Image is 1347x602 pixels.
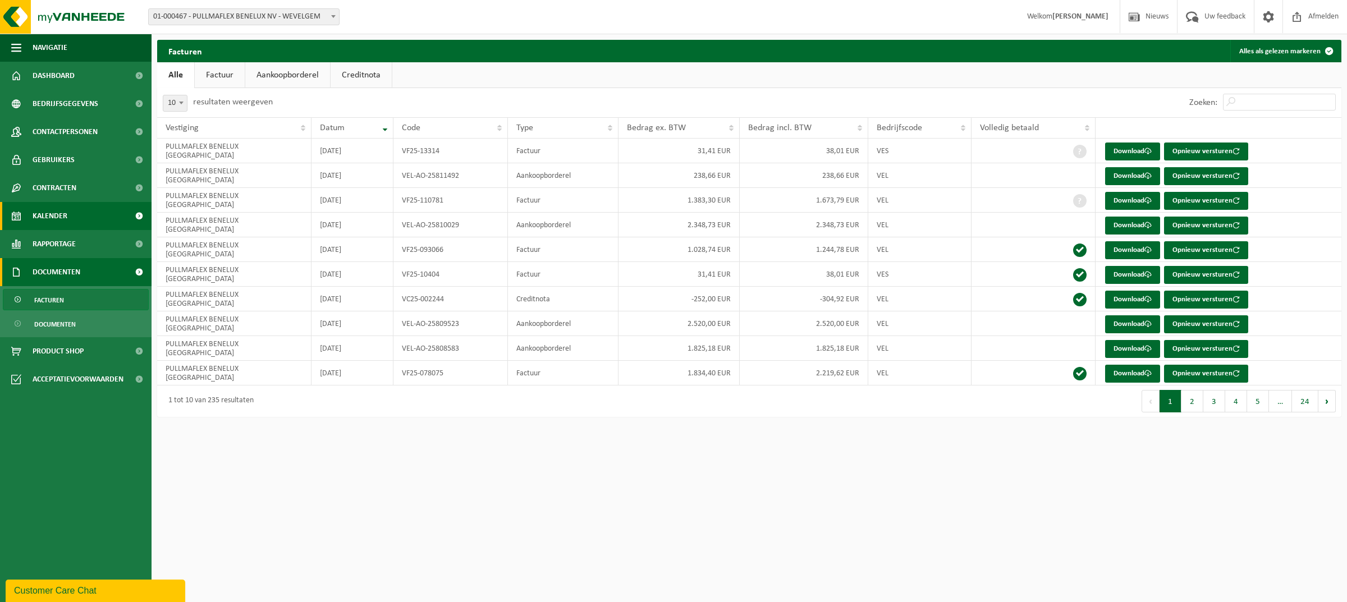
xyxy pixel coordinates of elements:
td: PULLMAFLEX BENELUX [GEOGRAPHIC_DATA] [157,311,311,336]
span: Volledig betaald [980,123,1039,132]
a: Download [1105,241,1160,259]
td: Aankoopborderel [508,311,618,336]
td: 1.834,40 EUR [618,361,740,385]
td: 1.825,18 EUR [618,336,740,361]
td: 38,01 EUR [740,262,868,287]
td: 1.383,30 EUR [618,188,740,213]
td: 38,01 EUR [740,139,868,163]
a: Factuur [195,62,245,88]
td: Aankoopborderel [508,336,618,361]
span: Documenten [34,314,76,335]
span: Kalender [33,202,67,230]
td: PULLMAFLEX BENELUX [GEOGRAPHIC_DATA] [157,237,311,262]
td: [DATE] [311,237,393,262]
strong: [PERSON_NAME] [1052,12,1108,21]
td: 2.520,00 EUR [618,311,740,336]
span: Dashboard [33,62,75,90]
td: VF25-13314 [393,139,508,163]
button: Opnieuw versturen [1164,167,1248,185]
td: [DATE] [311,163,393,188]
a: Facturen [3,289,149,310]
td: VF25-078075 [393,361,508,385]
button: 5 [1247,390,1269,412]
label: resultaten weergeven [193,98,273,107]
button: Next [1318,390,1336,412]
td: 1.244,78 EUR [740,237,868,262]
iframe: chat widget [6,577,187,602]
td: VEL-AO-25811492 [393,163,508,188]
td: PULLMAFLEX BENELUX [GEOGRAPHIC_DATA] [157,361,311,385]
a: Download [1105,167,1160,185]
a: Download [1105,365,1160,383]
td: Factuur [508,237,618,262]
td: [DATE] [311,311,393,336]
button: Opnieuw versturen [1164,266,1248,284]
td: VEL [868,163,972,188]
span: Facturen [34,289,64,311]
a: Download [1105,291,1160,309]
td: VEL [868,361,972,385]
td: Factuur [508,361,618,385]
button: 24 [1292,390,1318,412]
span: Bedrag ex. BTW [627,123,686,132]
td: 2.219,62 EUR [740,361,868,385]
button: Opnieuw versturen [1164,192,1248,210]
td: PULLMAFLEX BENELUX [GEOGRAPHIC_DATA] [157,287,311,311]
span: 10 [163,95,187,112]
td: [DATE] [311,361,393,385]
label: Zoeken: [1189,98,1217,107]
span: Bedrijfsgegevens [33,90,98,118]
div: 1 tot 10 van 235 resultaten [163,391,254,411]
button: Opnieuw versturen [1164,340,1248,358]
td: 31,41 EUR [618,262,740,287]
span: Navigatie [33,34,67,62]
button: Opnieuw versturen [1164,143,1248,160]
td: 1.825,18 EUR [740,336,868,361]
span: 01-000467 - PULLMAFLEX BENELUX NV - WEVELGEM [149,9,339,25]
td: [DATE] [311,336,393,361]
button: Opnieuw versturen [1164,365,1248,383]
a: Alle [157,62,194,88]
td: 1.028,74 EUR [618,237,740,262]
button: 1 [1160,390,1181,412]
td: Aankoopborderel [508,163,618,188]
span: Acceptatievoorwaarden [33,365,123,393]
span: Rapportage [33,230,76,258]
span: Datum [320,123,345,132]
span: 10 [163,95,187,111]
a: Creditnota [331,62,392,88]
td: [DATE] [311,188,393,213]
button: Previous [1142,390,1160,412]
td: PULLMAFLEX BENELUX [GEOGRAPHIC_DATA] [157,262,311,287]
button: 3 [1203,390,1225,412]
td: VEL [868,336,972,361]
td: PULLMAFLEX BENELUX [GEOGRAPHIC_DATA] [157,336,311,361]
td: VEL [868,311,972,336]
button: Opnieuw versturen [1164,217,1248,235]
td: VEL [868,188,972,213]
td: VEL [868,213,972,237]
span: 01-000467 - PULLMAFLEX BENELUX NV - WEVELGEM [148,8,340,25]
button: Opnieuw versturen [1164,315,1248,333]
td: PULLMAFLEX BENELUX [GEOGRAPHIC_DATA] [157,213,311,237]
td: 238,66 EUR [740,163,868,188]
span: Vestiging [166,123,199,132]
td: VF25-093066 [393,237,508,262]
span: Gebruikers [33,146,75,174]
td: Factuur [508,139,618,163]
span: Contracten [33,174,76,202]
td: 2.348,73 EUR [618,213,740,237]
td: VEL [868,287,972,311]
td: VEL-AO-25810029 [393,213,508,237]
td: VEL-AO-25808583 [393,336,508,361]
td: 2.520,00 EUR [740,311,868,336]
td: 238,66 EUR [618,163,740,188]
td: Aankoopborderel [508,213,618,237]
a: Download [1105,266,1160,284]
a: Download [1105,340,1160,358]
td: -252,00 EUR [618,287,740,311]
span: Code [402,123,420,132]
td: Factuur [508,262,618,287]
td: [DATE] [311,287,393,311]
